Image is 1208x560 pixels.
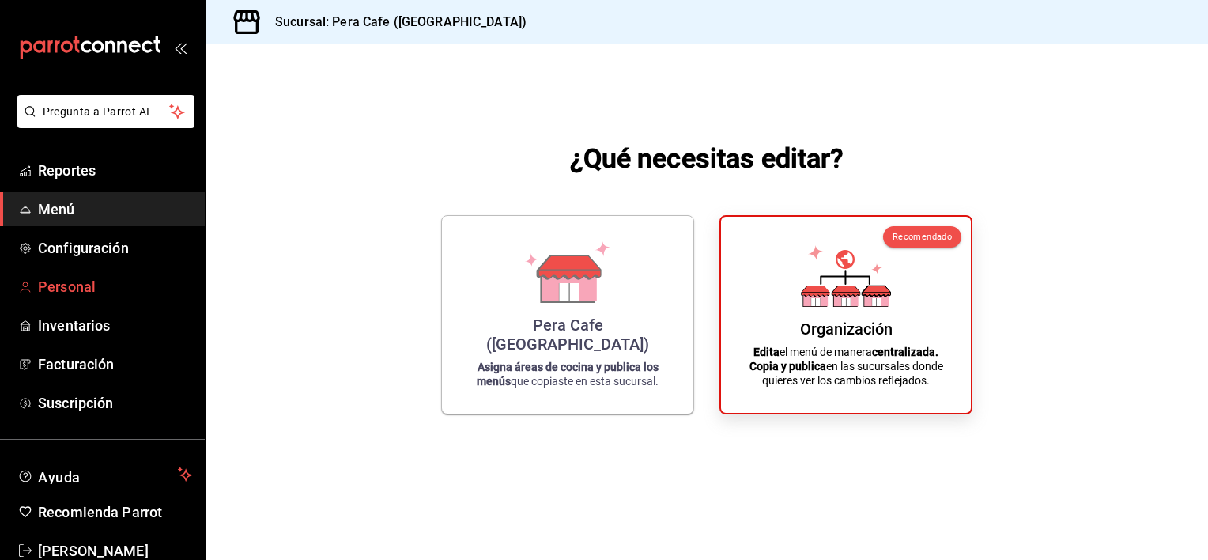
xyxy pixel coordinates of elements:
[38,465,172,484] span: Ayuda
[872,346,938,358] strong: centralizada.
[17,95,194,128] button: Pregunta a Parrot AI
[38,354,192,375] span: Facturación
[38,392,192,414] span: Suscripción
[570,139,844,177] h1: ¿Qué necesitas editar?
[38,276,192,297] span: Personal
[753,346,780,358] strong: Edita
[262,13,527,32] h3: Sucursal: Pera Cafe ([GEOGRAPHIC_DATA])
[461,360,674,388] p: que copiaste en esta sucursal.
[38,199,192,220] span: Menú
[38,237,192,259] span: Configuración
[11,115,194,131] a: Pregunta a Parrot AI
[740,345,952,388] p: el menú de manera en las sucursales donde quieres ver los cambios reflejados.
[38,160,192,181] span: Reportes
[477,361,659,388] strong: Asigna áreas de cocina y publica los menús
[893,232,952,242] span: Recomendado
[174,41,187,54] button: open_drawer_menu
[38,315,192,336] span: Inventarios
[43,104,170,120] span: Pregunta a Parrot AI
[749,360,826,373] strong: Copia y publica
[800,320,893,339] div: Organización
[38,501,192,523] span: Recomienda Parrot
[461,316,674,354] div: Pera Cafe ([GEOGRAPHIC_DATA])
